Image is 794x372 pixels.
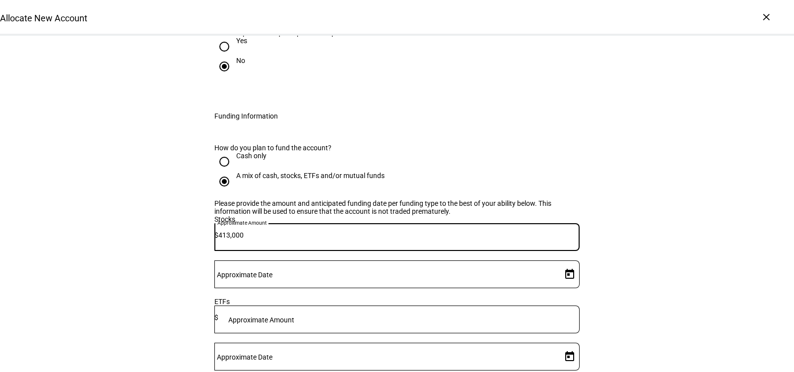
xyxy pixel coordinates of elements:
[214,313,218,321] span: $
[217,220,267,226] mat-label: Approximate Amount
[214,215,580,223] div: Stocks
[236,37,247,45] div: Yes
[236,152,266,160] div: Cash only
[217,271,272,279] mat-label: Approximate Date
[217,353,272,361] mat-label: Approximate Date
[214,231,218,239] span: $
[228,316,294,324] mat-label: Approximate Amount
[214,298,580,306] div: ETFs
[758,9,774,25] div: ×
[236,172,385,180] div: A mix of cash, stocks, ETFs and/or mutual funds
[214,144,580,152] div: How do you plan to fund the account?
[236,57,245,64] div: No
[560,347,580,367] button: Open calendar
[214,199,580,215] div: Please provide the amount and anticipated funding date per funding type to the best of your abili...
[214,112,278,120] div: Funding Information
[560,264,580,284] button: Open calendar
